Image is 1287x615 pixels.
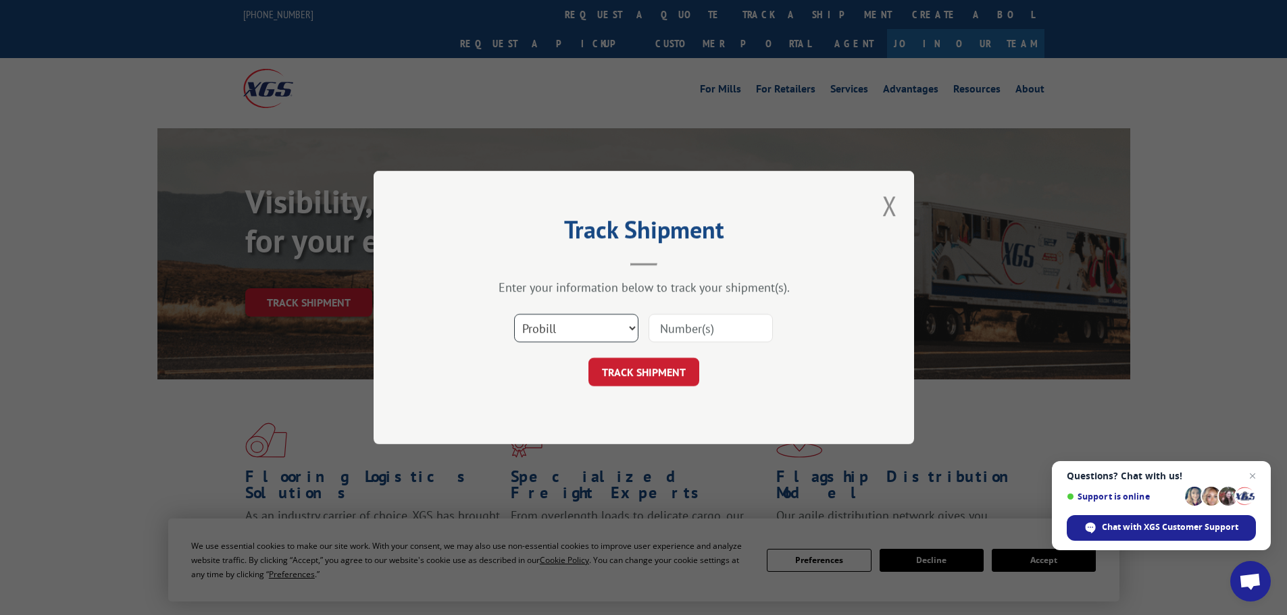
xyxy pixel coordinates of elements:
[441,279,847,295] div: Enter your information below to track your shipment(s).
[1102,521,1238,533] span: Chat with XGS Customer Support
[1244,468,1261,484] span: Close chat
[1067,491,1180,502] span: Support is online
[1067,471,1256,481] span: Questions? Chat with us!
[441,220,847,246] h2: Track Shipment
[1230,561,1271,601] div: Open chat
[882,188,897,223] button: Close modal
[649,314,773,342] input: Number(s)
[588,358,699,386] button: TRACK SHIPMENT
[1067,515,1256,541] div: Chat with XGS Customer Support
